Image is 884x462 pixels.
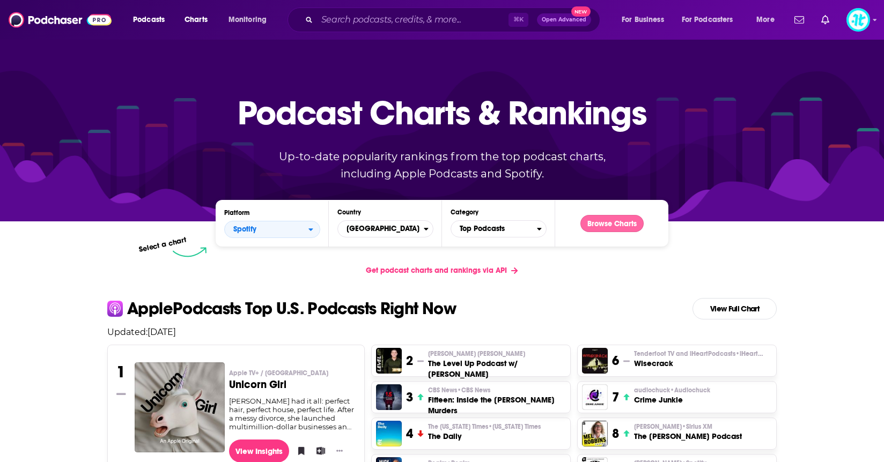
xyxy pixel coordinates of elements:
[376,384,402,410] img: Fifteen: Inside the Daniel Marsh Murders
[428,386,566,416] a: CBS News•CBS NewsFifteen: Inside the [PERSON_NAME] Murders
[634,358,763,369] h3: Wisecrack
[634,394,710,405] h3: Crime Junkie
[173,247,207,257] img: select arrow
[614,11,677,28] button: open menu
[298,8,610,32] div: Search podcasts, credits, & more...
[634,349,763,358] span: Tenderfoot TV and iHeartPodcasts
[317,11,509,28] input: Search podcasts, credits, & more...
[542,17,586,23] span: Open Advanced
[457,386,490,394] span: • CBS News
[428,431,541,442] h3: The Daily
[229,369,328,377] span: Apple TV+ / [GEOGRAPHIC_DATA]
[238,78,647,147] p: Podcast Charts & Rankings
[135,362,225,452] img: Unicorn Girl
[357,257,526,284] a: Get podcast charts and rankings via API
[428,394,566,416] h3: Fifteen: Inside the [PERSON_NAME] Murders
[634,349,763,369] a: Tenderfoot TV and iHeartPodcasts•iHeartRadioWisecrack
[376,348,402,374] a: The Level Up Podcast w/ Paul Alex
[735,350,776,357] span: • iHeartRadio
[790,11,808,29] a: Show notifications dropdown
[451,220,547,237] button: Categories
[293,443,304,459] button: Bookmark Podcast
[634,349,763,358] p: Tenderfoot TV and iHeartPodcasts • iHeartRadio
[133,12,165,27] span: Podcasts
[612,389,619,405] h3: 7
[337,220,433,237] button: Countries
[9,10,112,30] img: Podchaser - Follow, Share and Rate Podcasts
[185,12,208,27] span: Charts
[338,220,424,238] span: [GEOGRAPHIC_DATA]
[428,422,541,431] p: The New York Times • New York Times
[846,8,870,32] img: User Profile
[229,369,356,397] a: Apple TV+ / [GEOGRAPHIC_DATA]Unicorn Girl
[582,348,608,374] img: Wisecrack
[817,11,834,29] a: Show notifications dropdown
[107,301,123,316] img: apple Icon
[634,386,710,394] p: audiochuck • Audiochuck
[634,422,742,431] p: Mel Robbins • Sirius XM
[749,11,788,28] button: open menu
[127,300,456,317] p: Apple Podcasts Top U.S. Podcasts Right Now
[634,386,710,405] a: audiochuck•AudiochuckCrime Junkie
[846,8,870,32] button: Show profile menu
[634,422,742,442] a: [PERSON_NAME]•Sirius XMThe [PERSON_NAME] Podcast
[428,386,490,394] span: CBS News
[634,431,742,442] h3: The [PERSON_NAME] Podcast
[571,6,591,17] span: New
[622,12,664,27] span: For Business
[580,215,644,232] button: Browse Charts
[451,220,537,238] span: Top Podcasts
[229,369,356,377] p: Apple TV+ / Seven Hills
[229,379,356,390] h3: Unicorn Girl
[313,443,323,459] button: Add to List
[332,445,347,456] button: Show More Button
[233,226,256,233] span: Spotify
[634,422,712,431] span: [PERSON_NAME]
[224,221,320,238] h2: Platforms
[428,422,541,442] a: The [US_STATE] Times•[US_STATE] TimesThe Daily
[178,11,214,28] a: Charts
[612,353,619,369] h3: 6
[406,426,413,442] h3: 4
[537,13,591,26] button: Open AdvancedNew
[634,386,710,394] span: audiochuck
[693,298,777,319] a: View Full Chart
[682,12,733,27] span: For Podcasters
[99,327,785,337] p: Updated: [DATE]
[612,426,619,442] h3: 8
[428,386,566,394] p: CBS News • CBS News
[675,11,749,28] button: open menu
[582,421,608,446] img: The Mel Robbins Podcast
[221,11,281,28] button: open menu
[224,221,320,238] button: open menu
[846,8,870,32] span: Logged in as ImpactTheory
[406,389,413,405] h3: 3
[428,349,566,358] p: Paul Alex Espinoza
[116,362,126,382] h3: 1
[229,397,356,431] div: [PERSON_NAME] had it all: perfect hair, perfect house, perfect life. After a messy divorce, she l...
[257,148,627,182] p: Up-to-date popularity rankings from the top podcast charts, including Apple Podcasts and Spotify.
[428,349,566,379] a: [PERSON_NAME] [PERSON_NAME]The Level Up Podcast w/ [PERSON_NAME]
[366,266,507,275] span: Get podcast charts and rankings via API
[488,423,541,430] span: • [US_STATE] Times
[682,423,712,430] span: • Sirius XM
[229,12,267,27] span: Monitoring
[582,384,608,410] img: Crime Junkie
[428,422,541,431] span: The [US_STATE] Times
[428,358,566,379] h3: The Level Up Podcast w/ [PERSON_NAME]
[428,349,525,358] span: [PERSON_NAME] [PERSON_NAME]
[376,421,402,446] img: The Daily
[670,386,710,394] span: • Audiochuck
